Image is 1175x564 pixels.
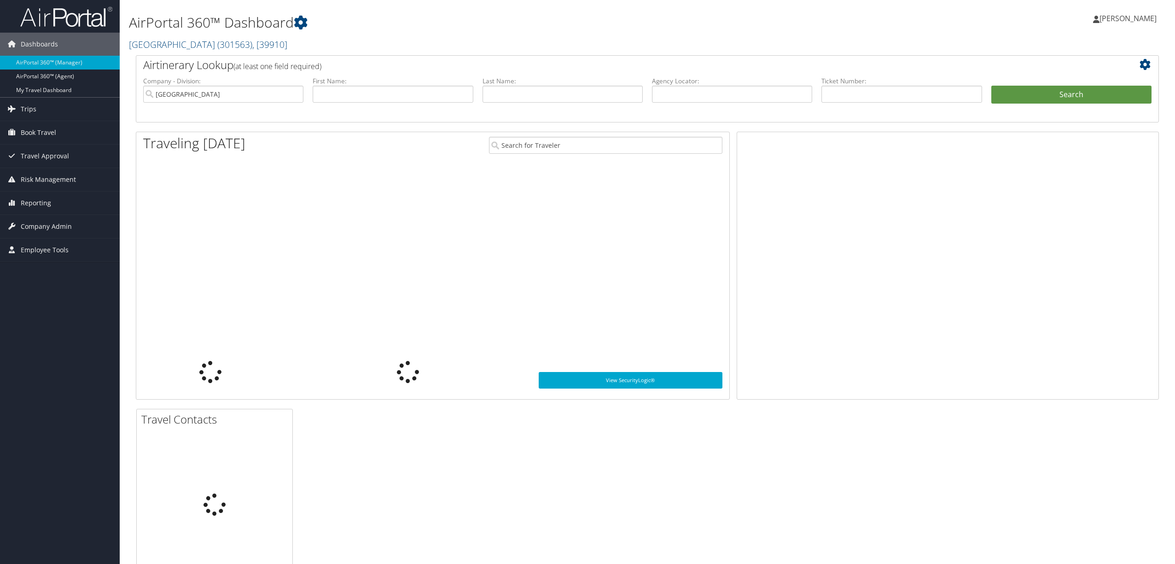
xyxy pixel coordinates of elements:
img: airportal-logo.png [20,6,112,28]
h2: Airtinerary Lookup [143,57,1066,73]
span: Reporting [21,192,51,215]
label: First Name: [313,76,473,86]
label: Company - Division: [143,76,303,86]
h2: Travel Contacts [141,412,292,427]
span: Risk Management [21,168,76,191]
span: Trips [21,98,36,121]
span: [PERSON_NAME] [1099,13,1157,23]
span: Dashboards [21,33,58,56]
span: (at least one field required) [233,61,321,71]
span: Company Admin [21,215,72,238]
input: Search for Traveler [489,137,722,154]
a: [PERSON_NAME] [1093,5,1166,32]
span: Travel Approval [21,145,69,168]
span: , [ 39910 ] [252,38,287,51]
label: Ticket Number: [821,76,982,86]
h1: AirPortal 360™ Dashboard [129,13,820,32]
h1: Traveling [DATE] [143,134,245,153]
span: Employee Tools [21,238,69,262]
span: Book Travel [21,121,56,144]
label: Last Name: [483,76,643,86]
a: View SecurityLogic® [539,372,722,389]
span: ( 301563 ) [217,38,252,51]
label: Agency Locator: [652,76,812,86]
a: [GEOGRAPHIC_DATA] [129,38,287,51]
button: Search [991,86,1152,104]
